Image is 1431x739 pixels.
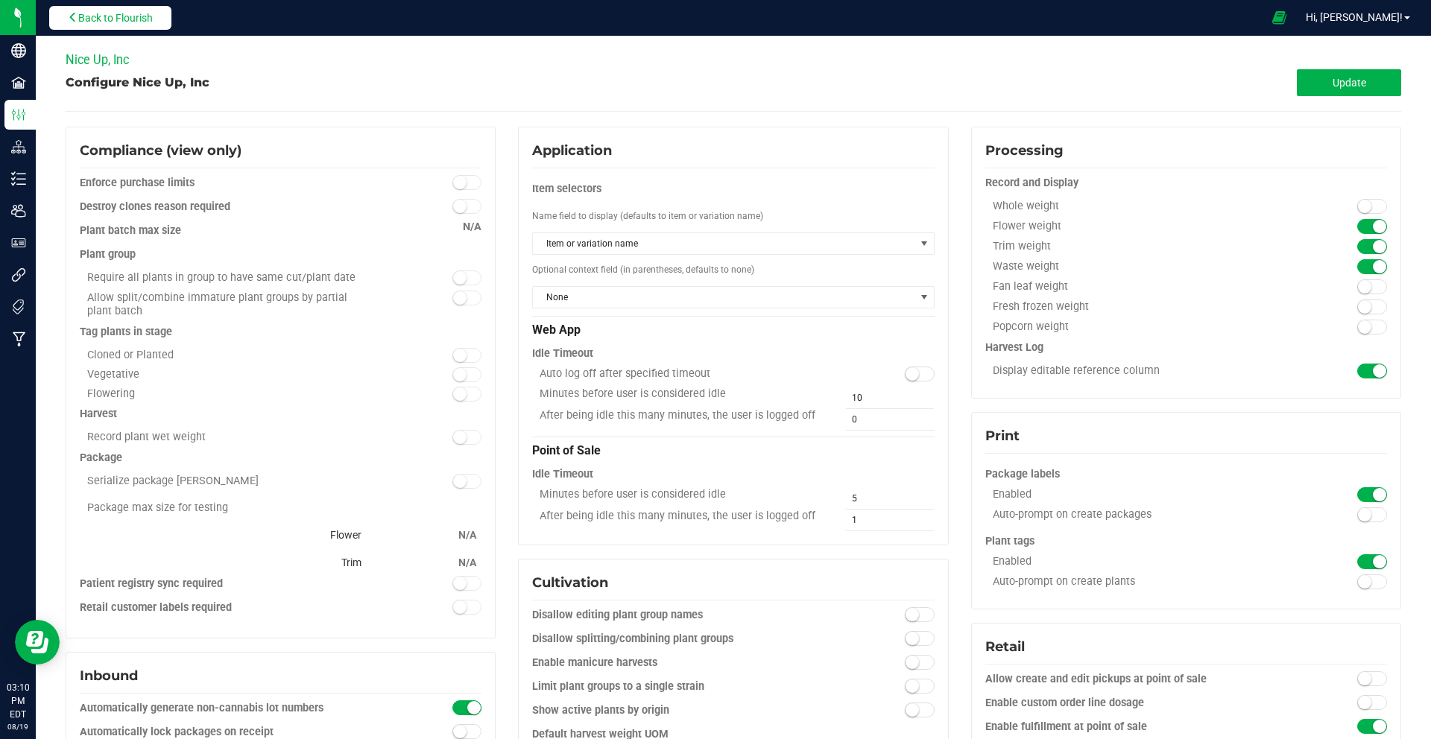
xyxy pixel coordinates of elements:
[533,233,914,254] span: Item or variation name
[7,721,29,732] p: 08/19
[1297,69,1401,96] button: Update
[80,451,481,466] div: Package
[985,461,1387,488] div: Package labels
[1333,77,1366,89] span: Update
[985,488,1286,501] div: Enabled
[80,701,381,716] div: Automatically generate non-cannabis lot numbers
[66,453,496,463] configuration-section-card: Compliance (view only)
[66,75,209,89] span: Configure Nice Up, Inc
[532,461,934,488] div: Idle Timeout
[532,409,833,422] div: After being idle this many minutes, the user is logged off
[11,332,26,346] inline-svg: Manufacturing
[11,299,26,314] inline-svg: Tags
[49,6,171,30] button: Back to Flourish
[845,387,935,408] input: 10
[15,620,60,665] iframe: Resource center
[971,343,1401,353] configuration-section-card: Processing
[532,488,833,501] div: Minutes before user is considered idle
[985,696,1286,711] div: Enable custom order line dosage
[985,260,1286,273] div: Waste weight
[532,367,833,381] div: Auto log off after specified timeout
[7,681,29,721] p: 03:10 PM EDT
[985,176,1387,191] div: Record and Display
[985,240,1286,253] div: Trim weight
[11,75,26,90] inline-svg: Facilities
[532,203,934,229] div: Name field to display (defaults to item or variation name)
[80,141,481,161] div: Compliance (view only)
[80,271,381,285] div: Require all plants in group to have same cut/plant date
[532,608,833,623] div: Disallow editing plant group names
[532,656,833,670] div: Enable manicure harvests
[985,340,1387,355] div: Harvest Log
[80,495,481,521] div: Package max size for testing
[532,573,934,593] div: Cultivation
[80,291,381,318] div: Allow split/combine immature plant groups by partial plant batch
[454,549,476,576] div: N/A
[985,300,1286,314] div: Fresh frozen weight
[11,107,26,122] inline-svg: Configuration
[80,407,481,422] div: Harvest
[11,171,26,186] inline-svg: Inventory
[985,320,1286,334] div: Popcorn weight
[532,679,833,694] div: Limit plant groups to a single strain
[985,528,1387,555] div: Plant tags
[518,446,948,457] configuration-section-card: Application
[1263,3,1296,32] span: Open Ecommerce Menu
[11,267,26,282] inline-svg: Integrations
[11,235,26,250] inline-svg: User Roles
[80,349,381,361] div: Cloned or Planted
[985,575,1286,589] div: Auto-prompt on create plants
[532,703,833,718] div: Show active plants by origin
[1306,11,1403,23] span: Hi, [PERSON_NAME]!
[532,632,833,647] div: Disallow splitting/combining plant groups
[985,637,1387,657] div: Retail
[985,280,1286,294] div: Fan leaf weight
[80,387,381,400] div: Flowering
[971,453,1401,463] configuration-section-card: Print
[80,247,481,262] div: Plant group
[985,141,1387,161] div: Processing
[845,510,935,530] input: 1
[985,672,1286,687] div: Allow create and edit pickups at point of sale
[80,200,381,215] div: Destroy clones reason required
[532,510,833,523] div: After being idle this many minutes, the user is logged off
[11,203,26,218] inline-svg: Users
[80,368,381,381] div: Vegetative
[80,475,381,488] div: Serialize package [PERSON_NAME]
[80,223,481,238] div: Plant batch max size
[80,666,481,686] div: Inbound
[11,139,26,154] inline-svg: Distribution
[66,53,129,67] span: Nice Up, Inc
[532,256,934,283] div: Optional context field (in parentheses, defaults to none)
[80,600,381,615] div: Retail customer labels required
[80,431,381,444] div: Record plant wet weight
[80,176,381,191] div: Enforce purchase limits
[985,555,1286,568] div: Enabled
[985,720,1286,735] div: Enable fulfillment at point of sale
[532,340,934,367] div: Idle Timeout
[845,409,935,430] input: 0
[985,200,1286,213] div: Whole weight
[533,287,914,308] span: None
[532,437,934,461] div: Point of Sale
[80,325,481,340] div: Tag plants in stage
[532,387,833,401] div: Minutes before user is considered idle
[985,508,1286,521] div: Auto-prompt on create packages
[985,364,1286,378] div: Display editable reference column
[463,221,481,233] span: N/A
[80,577,381,591] div: Patient registry sync required
[845,488,935,509] input: 5
[11,43,26,58] inline-svg: Company
[985,426,1387,446] div: Print
[78,12,153,24] span: Back to Flourish
[80,521,361,548] div: Flower
[454,521,476,548] div: N/A
[80,549,361,576] div: Trim
[532,316,934,340] div: Web App
[985,220,1286,233] div: Flower weight
[532,141,934,161] div: Application
[532,176,934,203] div: Item selectors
